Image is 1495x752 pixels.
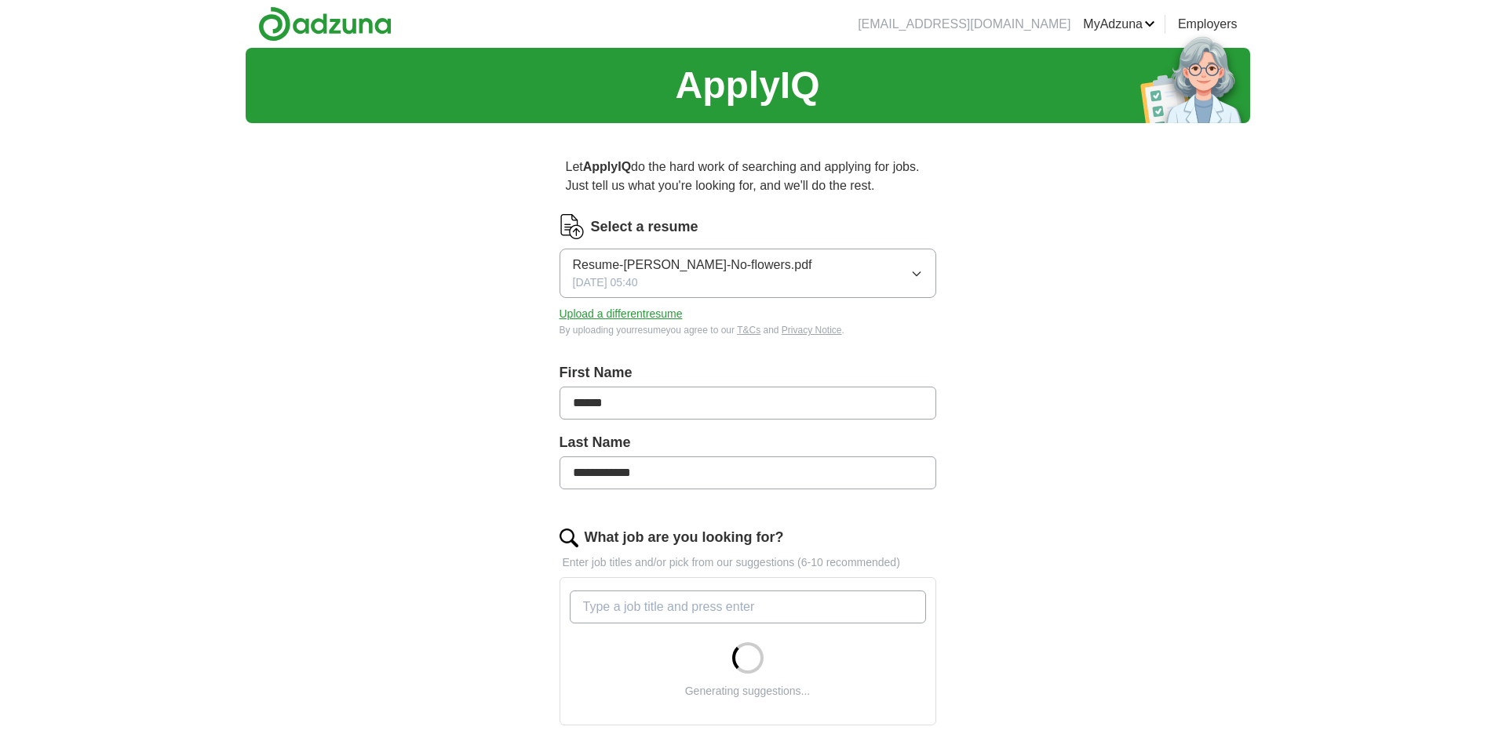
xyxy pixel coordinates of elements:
[675,57,819,114] h1: ApplyIQ
[585,527,784,548] label: What job are you looking for?
[258,6,392,42] img: Adzuna logo
[560,249,936,298] button: Resume-[PERSON_NAME]-No-flowers.pdf[DATE] 05:40
[560,151,936,202] p: Let do the hard work of searching and applying for jobs. Just tell us what you're looking for, an...
[560,529,578,547] img: search.png
[685,683,811,699] div: Generating suggestions...
[560,554,936,571] p: Enter job titles and/or pick from our suggestions (6-10 recommended)
[573,256,812,274] span: Resume-[PERSON_NAME]-No-flowers.pdf
[782,325,842,336] a: Privacy Notice
[737,325,760,336] a: T&Cs
[573,274,638,291] span: [DATE] 05:40
[560,306,683,322] button: Upload a differentresume
[560,214,585,239] img: CV Icon
[1178,15,1238,34] a: Employers
[858,15,1070,34] li: [EMAIL_ADDRESS][DOMAIN_NAME]
[560,323,936,337] div: By uploading your resume you agree to our and .
[560,362,936,383] label: First Name
[560,432,936,453] label: Last Name
[1083,15,1155,34] a: MyAdzuna
[583,160,631,173] strong: ApplyIQ
[591,216,698,238] label: Select a resume
[570,590,926,623] input: Type a job title and press enter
